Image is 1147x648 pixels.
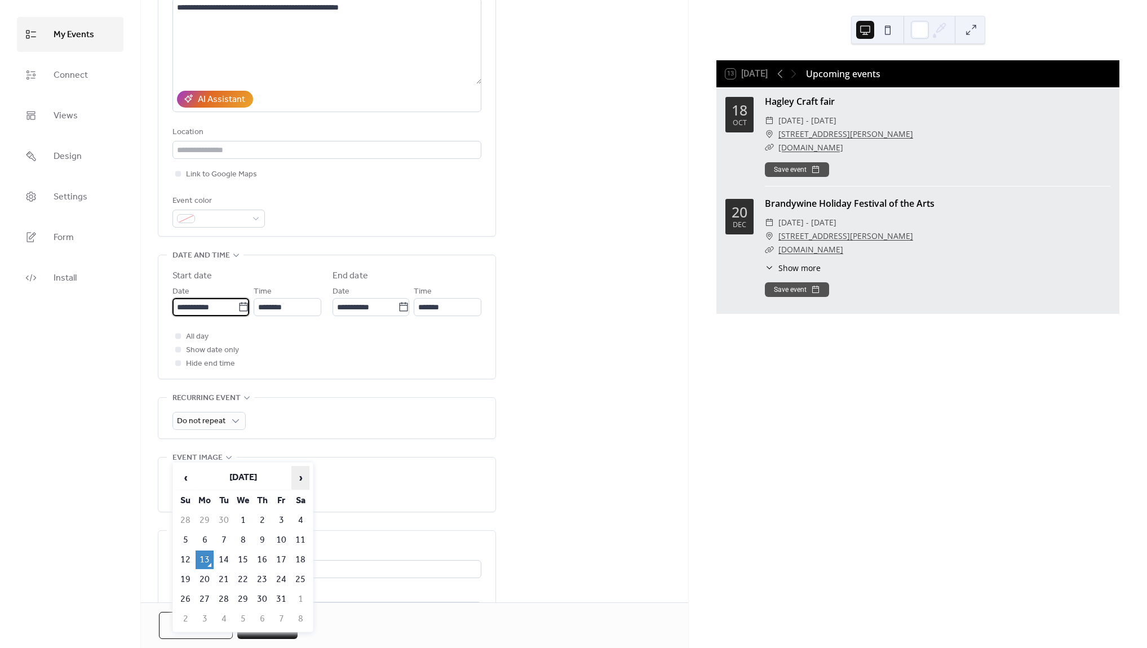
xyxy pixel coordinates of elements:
[17,220,123,255] a: Form
[172,194,263,208] div: Event color
[291,511,309,530] td: 4
[215,590,233,609] td: 28
[179,619,213,633] span: Cancel
[253,590,271,609] td: 30
[172,392,241,405] span: Recurring event
[765,127,774,141] div: ​
[54,148,82,166] span: Design
[234,511,252,530] td: 1
[732,205,747,219] div: 20
[765,162,829,177] button: Save event
[778,127,913,141] a: [STREET_ADDRESS][PERSON_NAME]
[254,285,272,299] span: Time
[414,285,432,299] span: Time
[272,491,290,510] th: Fr
[234,551,252,569] td: 15
[186,344,239,357] span: Show date only
[234,570,252,589] td: 22
[778,114,836,127] span: [DATE] - [DATE]
[186,330,209,344] span: All day
[272,610,290,628] td: 7
[17,17,123,52] a: My Events
[196,491,214,510] th: Mo
[292,467,309,489] span: ›
[765,243,774,256] div: ​
[253,491,271,510] th: Th
[215,551,233,569] td: 14
[234,531,252,549] td: 8
[176,531,194,549] td: 5
[215,570,233,589] td: 21
[177,414,225,429] span: Do not repeat
[253,551,271,569] td: 16
[186,357,235,371] span: Hide end time
[733,119,747,127] div: Oct
[176,590,194,609] td: 26
[196,610,214,628] td: 3
[333,285,349,299] span: Date
[272,531,290,549] td: 10
[291,610,309,628] td: 8
[765,114,774,127] div: ​
[778,216,836,229] span: [DATE] - [DATE]
[765,262,774,274] div: ​
[172,587,479,600] div: Text to display
[333,269,368,283] div: End date
[765,216,774,229] div: ​
[172,126,479,139] div: Location
[291,551,309,569] td: 18
[778,142,843,153] a: [DOMAIN_NAME]
[196,511,214,530] td: 29
[177,467,194,489] span: ‹
[253,531,271,549] td: 9
[172,545,479,558] div: URL
[253,511,271,530] td: 2
[176,511,194,530] td: 28
[17,260,123,295] a: Install
[196,590,214,609] td: 27
[172,451,223,465] span: Event image
[765,262,821,274] button: ​Show more
[159,612,233,639] button: Cancel
[172,285,189,299] span: Date
[176,491,194,510] th: Su
[177,91,253,108] button: AI Assistant
[196,531,214,549] td: 6
[54,229,74,247] span: Form
[234,610,252,628] td: 5
[291,570,309,589] td: 25
[215,531,233,549] td: 7
[215,610,233,628] td: 4
[186,168,257,181] span: Link to Google Maps
[176,610,194,628] td: 2
[272,551,290,569] td: 17
[778,229,913,243] a: [STREET_ADDRESS][PERSON_NAME]
[234,590,252,609] td: 29
[765,229,774,243] div: ​
[253,570,271,589] td: 23
[17,98,123,133] a: Views
[732,103,747,117] div: 18
[778,262,821,274] span: Show more
[733,221,746,229] div: Dec
[54,107,78,125] span: Views
[765,95,835,108] a: Hagley Craft fair
[54,66,88,85] span: Connect
[272,590,290,609] td: 31
[196,466,290,490] th: [DATE]
[17,139,123,174] a: Design
[272,511,290,530] td: 3
[765,197,935,210] a: Brandywine Holiday Festival of the Arts
[272,570,290,589] td: 24
[291,491,309,510] th: Sa
[198,93,245,106] div: AI Assistant
[196,551,214,569] td: 13
[172,269,212,283] div: Start date
[54,188,87,206] span: Settings
[806,67,880,81] div: Upcoming events
[196,570,214,589] td: 20
[172,249,230,263] span: Date and time
[253,610,271,628] td: 6
[765,282,829,297] button: Save event
[17,179,123,214] a: Settings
